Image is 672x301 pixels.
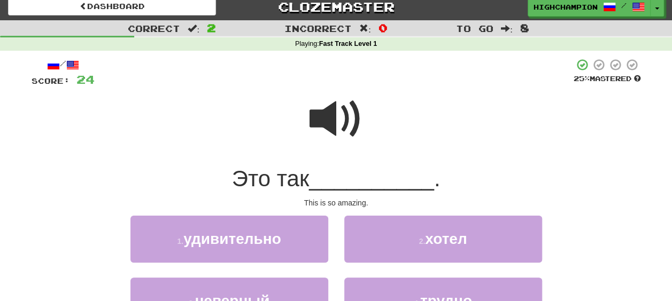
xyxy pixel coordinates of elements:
[183,231,281,247] span: удивительно
[574,74,641,84] div: Mastered
[621,2,627,9] span: /
[284,23,352,34] span: Incorrect
[344,216,542,262] button: 2.хотел
[319,40,377,47] strong: Fast Track Level 1
[32,58,95,72] div: /
[425,231,467,247] span: хотел
[534,2,598,12] span: Highchampion
[177,237,183,245] small: 1 .
[501,24,513,33] span: :
[309,166,434,191] span: __________
[32,197,641,208] div: This is so amazing.
[188,24,199,33] span: :
[359,24,371,33] span: :
[128,23,180,34] span: Correct
[379,21,388,34] span: 0
[130,216,328,262] button: 1.удивительно
[232,166,309,191] span: Это так
[574,74,590,83] span: 25 %
[207,21,216,34] span: 2
[520,21,529,34] span: 8
[32,76,70,85] span: Score:
[76,73,95,86] span: 24
[434,166,441,191] span: .
[456,23,493,34] span: To go
[419,237,425,245] small: 2 .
